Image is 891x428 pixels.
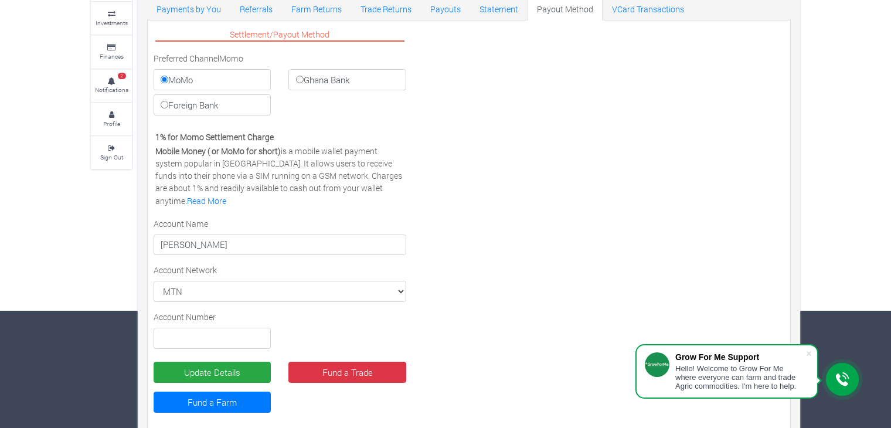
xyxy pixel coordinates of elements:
a: Investments [91,2,132,35]
a: Profile [91,103,132,135]
a: Read More [187,195,226,206]
label: Preferred Channel [154,52,219,64]
a: Fund a Trade [288,362,406,383]
small: Sign Out [100,153,123,161]
p: is a mobile wallet payment system popular in [GEOGRAPHIC_DATA]. It allows users to receive funds ... [155,145,404,207]
b: Mobile Money ( or MoMo for short) [155,145,281,157]
label: Ghana Bank [288,69,406,90]
div: Momo [145,52,415,120]
label: Account Number [154,311,216,323]
button: Update Details [154,362,271,383]
a: Finances [91,36,132,68]
a: Sign Out [91,137,132,169]
input: Ghana Bank [296,76,304,83]
div: Hello! Welcome to Grow For Me where everyone can farm and trade Agric commodities. I'm here to help. [675,364,805,390]
p: Settlement/Payout Method [155,28,404,42]
a: Fund a Farm [154,392,271,413]
label: Foreign Bank [154,94,271,116]
a: 2 Notifications [91,70,132,102]
small: Notifications [95,86,128,94]
label: Account Network [154,264,217,276]
small: Investments [96,19,128,27]
label: MoMo [154,69,271,90]
span: 2 [118,73,126,80]
div: Grow For Me Support [675,352,805,362]
small: Profile [103,120,120,128]
b: 1% for Momo Settlement Charge [155,131,274,142]
small: Finances [100,52,124,60]
input: Foreign Bank [161,101,168,108]
label: Account Name [154,218,208,230]
input: MoMo [161,76,168,83]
